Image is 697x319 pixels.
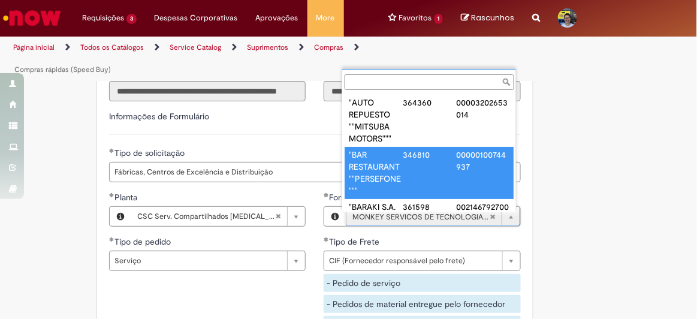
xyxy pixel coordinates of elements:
[342,92,516,212] ul: Fornecedor
[403,149,456,161] div: 346810
[456,201,509,225] div: 00214679270011
[456,149,509,173] div: 00000100744937
[349,149,402,197] div: "BAR RESTAURANT ""PERSEFONE"""
[403,201,456,213] div: 361598
[456,97,509,121] div: 00003202653014
[403,97,456,109] div: 364360
[349,201,402,249] div: "BARAKI S.A. ""P111 EXTINTORES"""
[349,97,402,145] div: "AUTO REPUESTO ""MITSUBA MOTORS"""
